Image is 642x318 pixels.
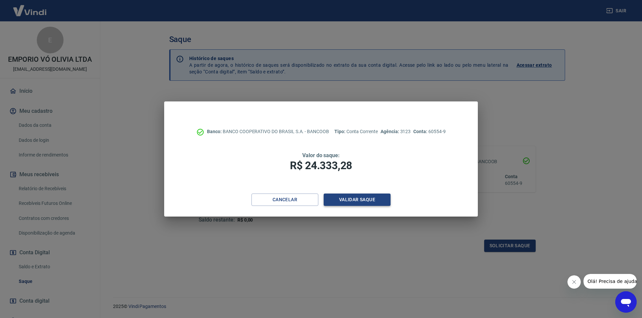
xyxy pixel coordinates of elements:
p: Conta Corrente [334,128,378,135]
iframe: Fechar mensagem [567,275,581,289]
iframe: Botão para abrir a janela de mensagens [615,291,637,313]
span: Valor do saque: [302,152,340,158]
span: Banco: [207,129,223,134]
iframe: Mensagem da empresa [583,274,637,289]
span: Olá! Precisa de ajuda? [4,5,56,10]
span: R$ 24.333,28 [290,159,352,172]
button: Cancelar [251,194,318,206]
span: Tipo: [334,129,346,134]
span: Agência: [381,129,400,134]
span: Conta: [413,129,428,134]
p: 3123 [381,128,411,135]
p: 60554-9 [413,128,445,135]
button: Validar saque [324,194,391,206]
p: BANCO COOPERATIVO DO BRASIL S.A. - BANCOOB [207,128,329,135]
